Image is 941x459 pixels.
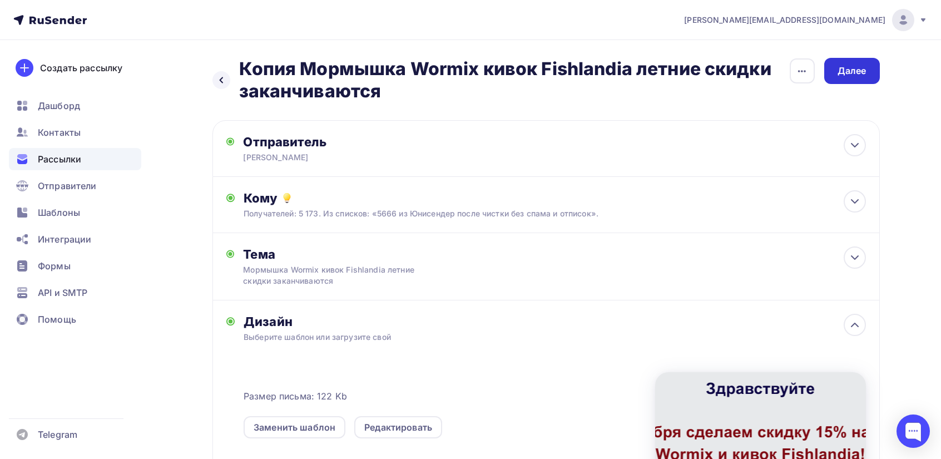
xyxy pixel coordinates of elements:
[9,121,141,144] a: Контакты
[244,332,804,343] div: Выберите шаблон или загрузите свой
[684,9,928,31] a: [PERSON_NAME][EMAIL_ADDRESS][DOMAIN_NAME]
[9,175,141,197] a: Отправители
[244,314,865,329] div: Дизайн
[38,313,76,326] span: Помощь
[243,134,484,150] div: Отправитель
[364,421,432,434] div: Редактировать
[243,246,463,262] div: Тема
[244,190,865,206] div: Кому
[243,152,460,163] div: [PERSON_NAME]
[838,65,866,77] div: Далее
[244,208,804,219] div: Получателей: 5 173. Из списков: «5666 из Юнисендер после чистки без спама и отписок».
[9,95,141,117] a: Дашборд
[38,259,71,273] span: Формы
[40,61,122,75] div: Создать рассылку
[243,264,441,287] div: Мормышка Wormix кивок Fishlandia летние скидки заканчиваются
[38,126,81,139] span: Контакты
[38,152,81,166] span: Рассылки
[38,206,80,219] span: Шаблоны
[254,421,335,434] div: Заменить шаблон
[38,286,87,299] span: API и SMTP
[9,148,141,170] a: Рассылки
[239,58,789,102] h2: Копия Мормышка Wormix кивок Fishlandia летние скидки заканчиваются
[244,389,347,403] span: Размер письма: 122 Kb
[38,233,91,246] span: Интеграции
[9,255,141,277] a: Формы
[38,428,77,441] span: Telegram
[9,201,141,224] a: Шаблоны
[38,179,97,193] span: Отправители
[38,99,80,112] span: Дашборд
[684,14,885,26] span: [PERSON_NAME][EMAIL_ADDRESS][DOMAIN_NAME]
